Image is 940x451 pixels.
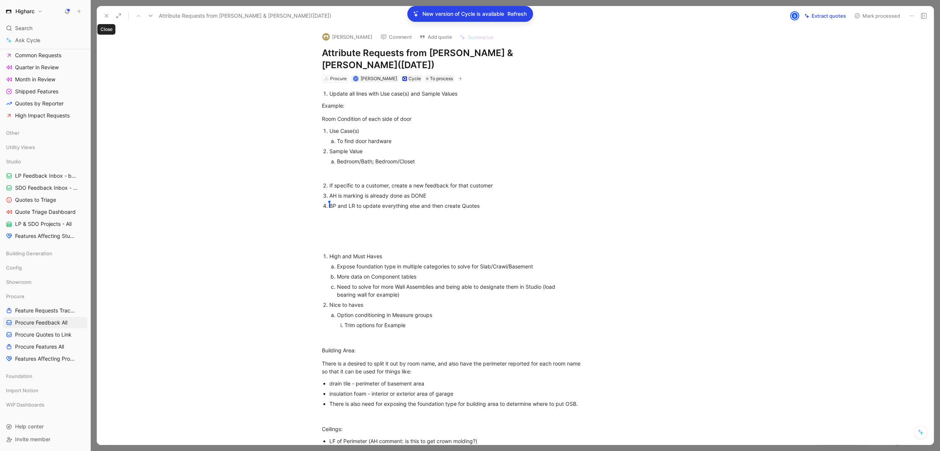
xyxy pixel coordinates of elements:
[3,353,87,364] a: Features Affecting Procure
[322,115,582,123] div: Room Condition of each side of door
[3,370,87,382] div: Foundation
[329,390,453,397] span: insulation foam - interior or exterior area of garage
[15,8,35,15] h1: Higharc
[15,220,72,228] span: LP & SDO Projects - All
[322,102,582,110] div: Example:
[3,98,87,109] a: Quotes by Reporter
[3,142,87,153] div: Utility Views
[322,346,582,354] div: Building Area:
[3,156,87,242] div: StudioLP Feedback Inbox - by TypeSDO Feedback Inbox - by TypeQuotes to TriageQuote Triage Dashboa...
[801,11,849,21] button: Extract quotes
[329,202,582,210] div: BP and LR to update everything else and then create Quotes
[3,248,87,261] div: Building Generation
[3,218,87,230] a: LP & SDO Projects - All
[6,372,32,380] span: Foundation
[344,322,405,328] span: Trim options for Example
[337,263,533,270] span: Expose foundation type in multiple categories to solve for Slab/Crawl/Basement
[3,370,87,384] div: Foundation
[329,380,424,387] span: drain tile - perimeter of basement area
[3,50,87,61] a: Common Requests
[3,23,87,34] div: Search
[3,62,87,73] a: Quarter in Review
[337,273,416,280] span: More data on Component tables
[3,156,87,167] div: Studio
[3,86,87,97] a: Shipped Features
[425,75,454,82] div: To process
[329,90,582,98] div: Update all lines with Use case(s) and Sample Values
[15,232,77,240] span: Features Affecting Studio
[337,283,557,298] span: Need to solve for more Wall Assemblies and being able to designate them in Studio (load bearing w...
[15,307,77,314] span: Feature Requests Tracker
[15,184,78,192] span: SDO Feedback Inbox - by Type
[3,385,87,396] div: Import Notion
[6,250,52,257] span: Building Generation
[3,317,87,328] a: Procure Feedback All
[3,262,87,273] div: Config
[329,147,582,155] div: Sample Value
[3,421,87,432] div: Help center
[468,34,494,41] span: Summarize
[3,399,87,410] div: WIP Dashboards
[6,129,20,137] span: Other
[3,385,87,398] div: Import Notion
[3,74,87,85] a: Month in Review
[3,305,87,316] a: Feature Requests Tracker
[3,194,87,206] a: Quotes to Triage
[3,291,87,364] div: ProcureFeature Requests TrackerProcure Feedback AllProcure Quotes to LinkProcure Features AllFeat...
[6,387,38,394] span: Import Notion
[3,11,87,121] div: Customer Success DashboardsCustomer Feedback DashboardFeature Request ResearchCommon RequestsQuar...
[3,276,87,290] div: Showroom
[98,24,116,35] div: Close
[15,76,55,83] span: Month in Review
[422,9,504,18] p: New version of Cycle is available
[329,253,382,259] span: High and Must Haves
[416,32,456,42] button: Add quote
[3,248,87,259] div: Building Generation
[507,9,527,18] span: Refresh
[15,52,61,59] span: Common Requests
[337,157,568,165] div: Bedroom/Bath; Bedroom/Closet
[377,32,415,42] button: Comment
[322,360,582,375] div: There is a desired to split it out by room name, and also have the perimeter reported for each ro...
[5,8,12,15] img: Higharc
[15,208,76,216] span: Quote Triage Dashboard
[337,312,432,318] span: Option conditioning in Measure groups
[329,181,582,189] div: If specific to a customer, create a new feedback for that customer
[15,343,64,350] span: Procure Features All
[15,436,50,442] span: Invite member
[15,196,56,204] span: Quotes to Triage
[15,172,78,180] span: LP Feedback Inbox - by Type
[329,302,363,308] span: Nice to haves
[361,76,397,81] span: [PERSON_NAME]
[3,291,87,302] div: Procure
[15,319,67,326] span: Procure Feedback All
[430,75,453,82] span: To process
[354,76,358,81] img: avatar
[3,262,87,276] div: Config
[15,100,64,107] span: Quotes by Reporter
[3,276,87,288] div: Showroom
[329,438,477,444] span: LF of Perimeter (AH comment: is this to get crown molding?)
[330,75,347,82] div: Procure
[329,192,582,200] div: AH is marking is already done as DONE
[456,32,497,43] button: Summarize
[3,206,87,218] a: Quote Triage Dashboard
[6,401,44,408] span: WIP Dashboards
[15,331,72,338] span: Procure Quotes to Link
[322,425,582,433] div: Ceilings:
[3,182,87,194] a: SDO Feedback Inbox - by Type
[6,143,35,151] span: Utility Views
[3,399,87,413] div: WIP Dashboards
[507,9,527,19] button: Refresh
[15,355,77,363] span: Features Affecting Procure
[3,127,87,139] div: Other
[337,137,568,145] div: To find door hardware
[322,33,330,41] img: logo
[329,400,582,408] div: There is also need for exposing the foundation type for building area to determine where to put OSB.
[408,75,421,82] div: Cycle
[15,423,44,430] span: Help center
[791,12,798,20] div: B
[6,158,21,165] span: Studio
[329,127,582,135] div: Use Case(s)
[15,88,58,95] span: Shipped Features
